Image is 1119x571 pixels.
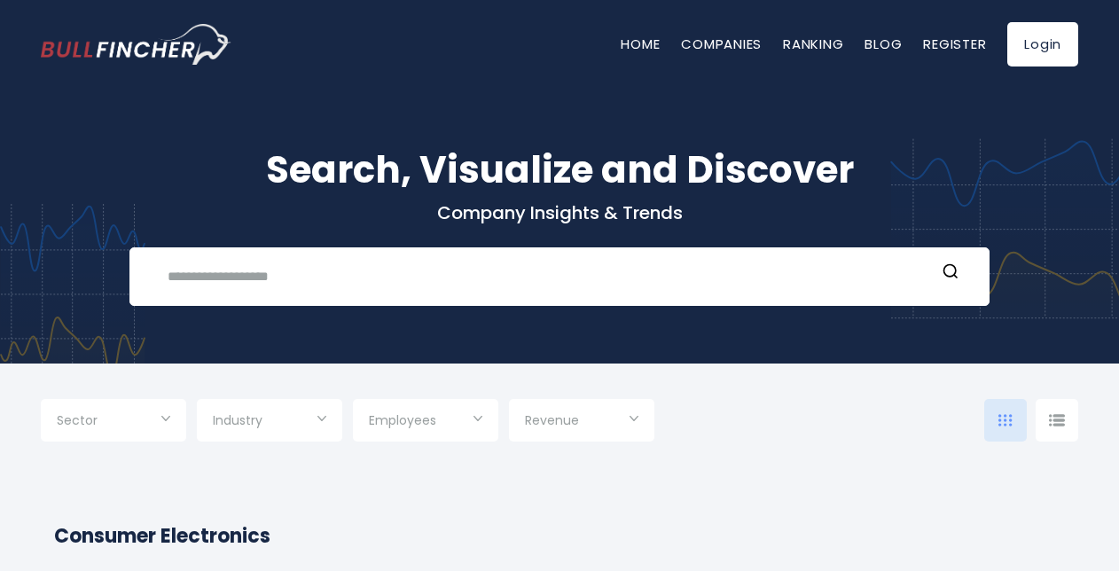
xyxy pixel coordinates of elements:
[783,35,843,53] a: Ranking
[213,412,262,428] span: Industry
[41,24,231,65] img: bullfincher logo
[998,414,1013,426] img: icon-comp-grid.svg
[525,406,638,438] input: Selection
[54,521,1065,551] h2: Consumer Electronics
[57,406,170,438] input: Selection
[213,406,326,438] input: Selection
[41,142,1078,198] h1: Search, Visualize and Discover
[57,412,98,428] span: Sector
[1007,22,1078,66] a: Login
[621,35,660,53] a: Home
[939,262,962,285] button: Search
[681,35,762,53] a: Companies
[369,406,482,438] input: Selection
[41,24,231,65] a: Go to homepage
[923,35,986,53] a: Register
[865,35,902,53] a: Blog
[1049,414,1065,426] img: icon-comp-list-view.svg
[369,412,436,428] span: Employees
[525,412,579,428] span: Revenue
[41,201,1078,224] p: Company Insights & Trends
